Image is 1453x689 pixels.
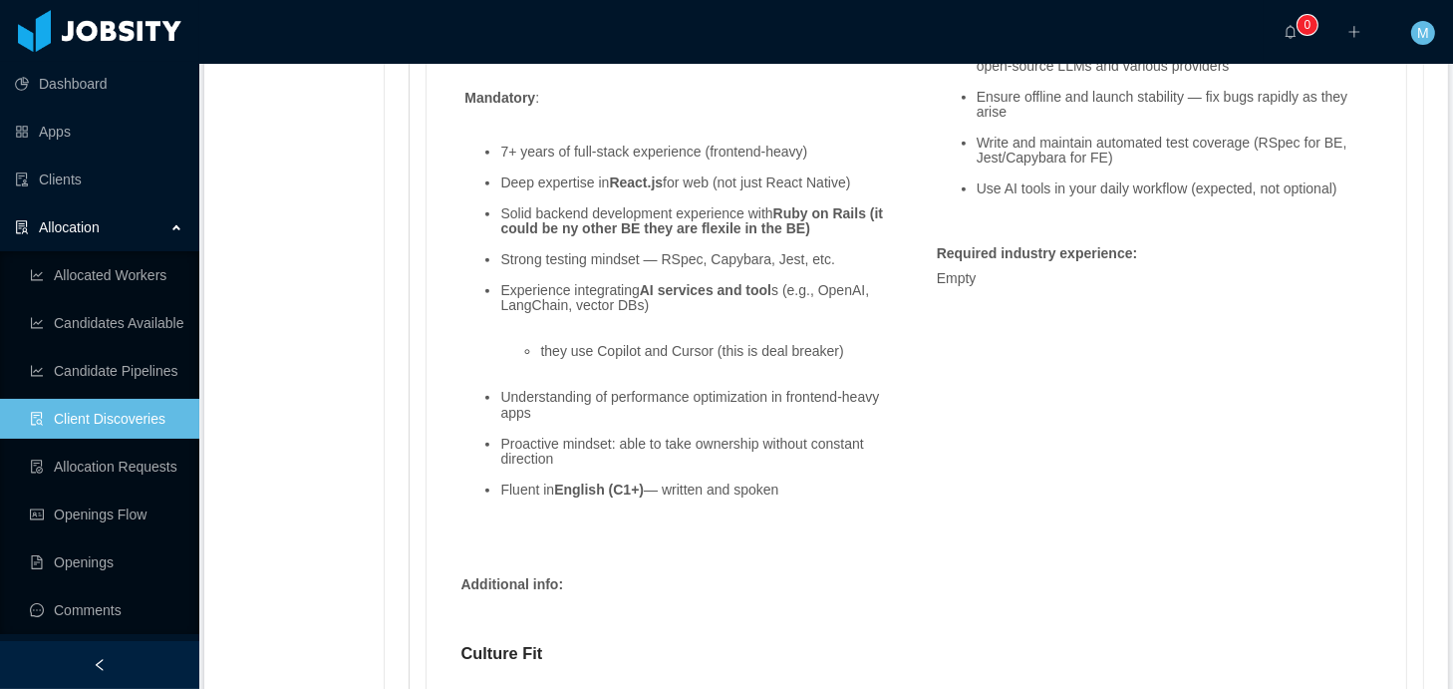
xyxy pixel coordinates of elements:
[1417,21,1429,45] span: M
[1347,25,1361,39] i: icon: plus
[500,283,896,314] li: Experience integrating s (e.g., OpenAI, LangChain, vector DBs)
[977,181,1372,196] li: Use AI tools in your daily workflow (expected, not optional)
[460,576,563,592] strong: Additional info :
[500,390,896,421] li: Understanding of performance optimization in frontend-heavy apps
[500,252,896,267] li: Strong testing mindset — RSpec, Capybara, Jest, etc.
[39,219,100,235] span: Allocation
[500,205,883,236] strong: Ruby on Rails (it could be ny other BE they are flexile in the BE)
[640,282,771,298] strong: AI services and tool
[30,447,183,487] a: icon: file-doneAllocation Requests
[15,638,183,678] a: icon: robot
[30,255,183,295] a: icon: line-chartAllocated Workers
[15,220,29,234] i: icon: solution
[1284,25,1298,39] i: icon: bell
[30,542,183,582] a: icon: file-textOpenings
[464,90,535,106] strong: Mandatory
[927,268,1224,289] div: Empty
[500,437,896,468] li: Proactive mindset: able to take ownership without constant direction
[977,136,1372,167] li: Write and maintain automated test coverage (RSpec for BE, Jest/Capybara for FE)
[1298,15,1317,35] sup: 0
[15,64,183,104] a: icon: pie-chartDashboard
[30,399,183,439] a: icon: file-searchClient Discoveries
[500,483,896,498] li: Fluent in — written and spoken
[500,206,896,237] li: Solid backend development experience with
[460,88,896,109] p: :
[500,145,896,160] li: 7+ years of full-stack experience (frontend-heavy)
[937,245,1138,261] strong: Required industry experience :
[30,351,183,391] a: icon: line-chartCandidate Pipelines
[540,344,896,359] li: they use Copilot and Cursor (this is deal breaker)
[15,112,183,152] a: icon: appstoreApps
[554,482,644,498] strong: English (C1+)
[30,303,183,343] a: icon: line-chartCandidates Available
[30,590,183,630] a: icon: messageComments
[500,175,896,190] li: Deep expertise in for web (not just React Native)
[30,495,183,534] a: icon: idcardOpenings Flow
[15,160,183,199] a: icon: auditClients
[977,90,1372,121] li: Ensure offline and launch stability — fix bugs rapidly as they arise
[460,644,542,662] strong: Culture Fit
[609,174,663,190] strong: React.js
